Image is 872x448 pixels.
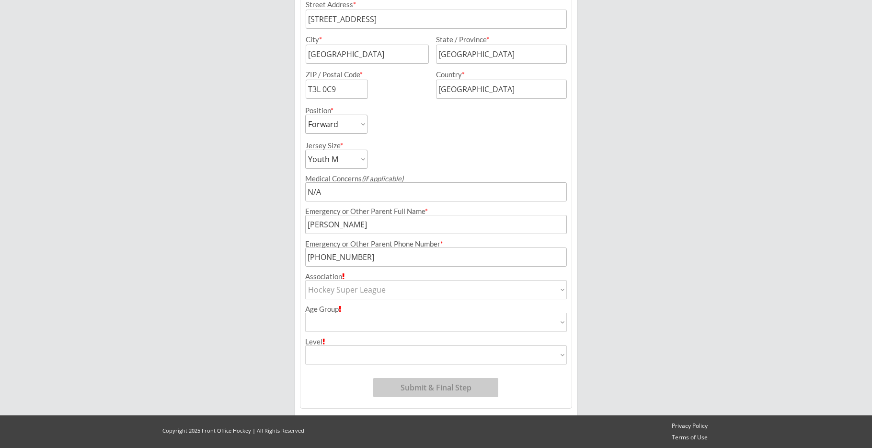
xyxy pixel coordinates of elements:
[305,175,567,182] div: Medical Concerns
[305,182,567,201] input: Allergies, injuries, etc.
[305,142,355,149] div: Jersey Size
[667,422,712,430] a: Privacy Policy
[305,208,567,215] div: Emergency or Other Parent Full Name
[306,1,567,8] div: Street Address
[306,36,427,43] div: City
[305,240,567,248] div: Emergency or Other Parent Phone Number
[153,427,313,434] div: Copyright 2025 Front Office Hockey | All Rights Reserved
[362,174,403,183] em: (if applicable)
[436,71,555,78] div: Country
[305,338,567,345] div: Level
[306,71,427,78] div: ZIP / Postal Code
[305,306,567,313] div: Age Group
[305,107,355,114] div: Position
[373,378,498,397] button: Submit & Final Step
[436,36,555,43] div: State / Province
[667,434,712,442] a: Terms of Use
[305,273,567,280] div: Association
